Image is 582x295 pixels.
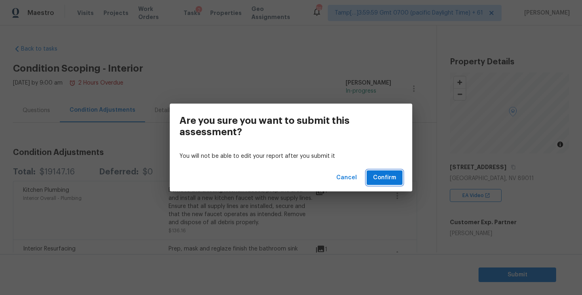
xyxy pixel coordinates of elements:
[179,152,403,161] p: You will not be able to edit your report after you submit it
[367,170,403,185] button: Confirm
[336,173,357,183] span: Cancel
[179,115,366,138] h3: Are you sure you want to submit this assessment?
[333,170,360,185] button: Cancel
[373,173,396,183] span: Confirm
